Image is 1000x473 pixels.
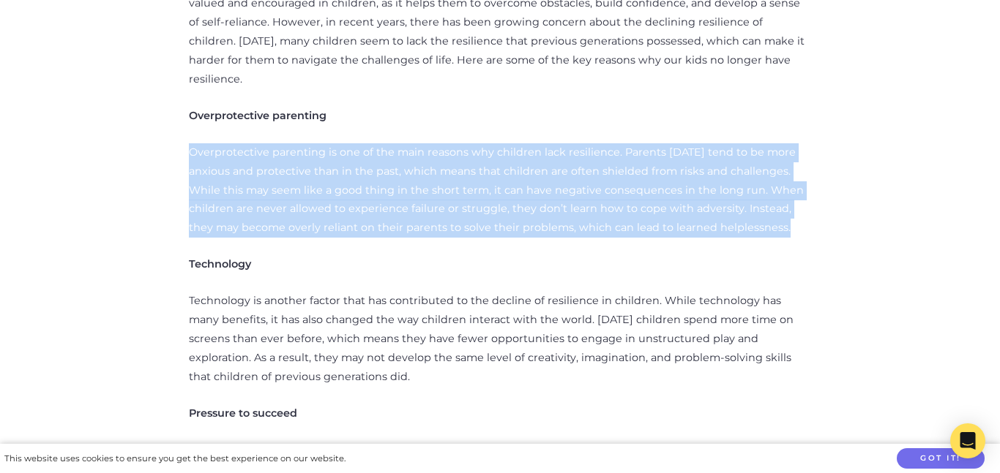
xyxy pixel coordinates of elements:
[950,423,985,458] div: Open Intercom Messenger
[897,448,985,469] button: Got it!
[4,451,346,466] div: This website uses cookies to ensure you get the best experience on our website.
[189,406,297,420] strong: Pressure to succeed
[189,109,327,122] strong: Overprotective parenting
[189,257,251,270] strong: Technology
[189,292,811,387] p: Technology is another factor that has contributed to the decline of resilience in children. While...
[189,143,811,238] p: Overprotective parenting is one of the main reasons why children lack resilience. Parents [DATE] ...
